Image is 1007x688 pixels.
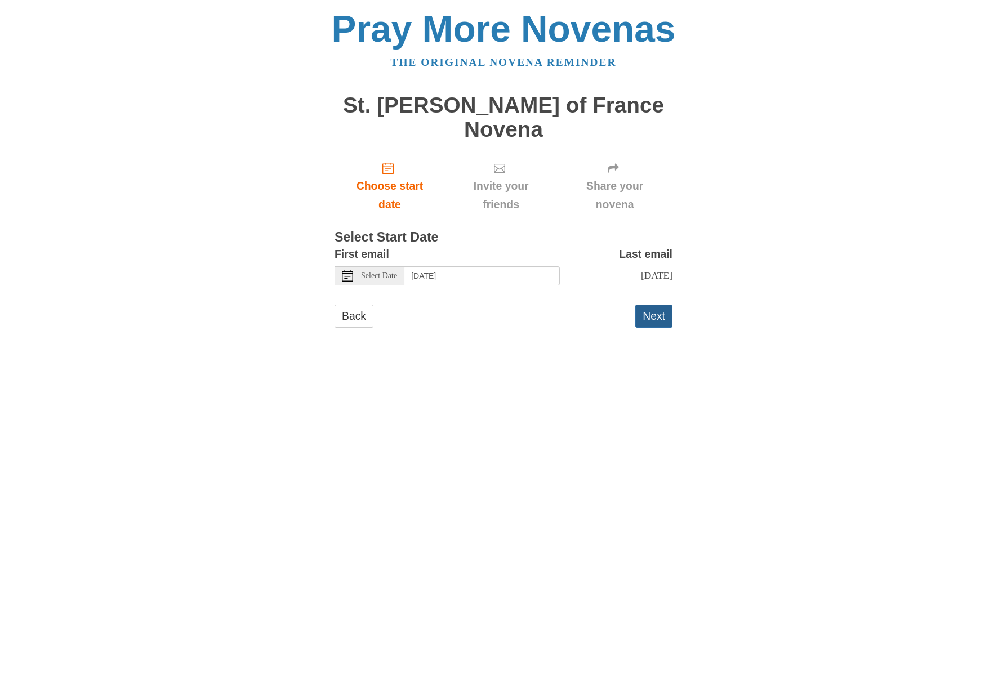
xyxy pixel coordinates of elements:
input: Use the arrow keys to pick a date [404,266,560,285]
span: Select Date [361,272,397,280]
a: Pray More Novenas [332,8,676,50]
label: Last email [619,245,672,263]
span: Invite your friends [456,177,546,214]
span: Choose start date [346,177,434,214]
div: Click "Next" to confirm your start date first. [445,153,557,220]
a: Choose start date [335,153,445,220]
span: Share your novena [568,177,661,214]
a: The original novena reminder [391,56,617,68]
label: First email [335,245,389,263]
button: Next [635,305,672,328]
h3: Select Start Date [335,230,672,245]
h1: St. [PERSON_NAME] of France Novena [335,93,672,141]
div: Click "Next" to confirm your start date first. [557,153,672,220]
a: Back [335,305,373,328]
span: [DATE] [641,270,672,281]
